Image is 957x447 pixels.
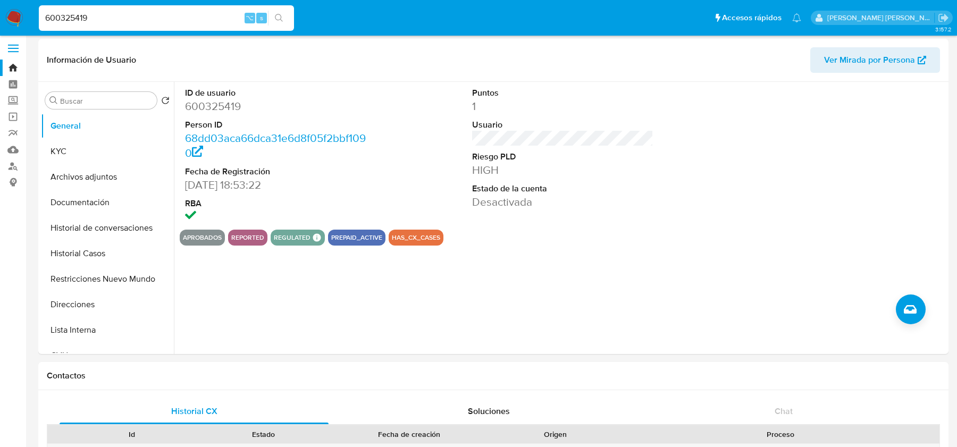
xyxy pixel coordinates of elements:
span: Soluciones [468,405,510,417]
input: Buscar usuario o caso... [39,11,294,25]
button: General [41,113,174,139]
button: has_cx_cases [392,235,440,240]
input: Buscar [60,96,153,106]
button: Archivos adjuntos [41,164,174,190]
span: Chat [775,405,793,417]
div: Proceso [628,429,932,440]
dd: [DATE] 18:53:22 [185,178,366,192]
p: magali.barcan@mercadolibre.com [827,13,935,23]
button: KYC [41,139,174,164]
button: Buscar [49,96,58,105]
a: 68dd03aca66dca31e6d8f05f2bbf1090 [185,130,366,161]
button: Historial de conversaciones [41,215,174,241]
dt: RBA [185,198,366,209]
dt: Puntos [472,87,653,99]
button: CVU [41,343,174,368]
button: search-icon [268,11,290,26]
button: Direcciones [41,292,174,317]
span: Accesos rápidos [722,12,782,23]
div: Id [73,429,190,440]
button: Restricciones Nuevo Mundo [41,266,174,292]
button: Volver al orden por defecto [161,96,170,108]
dd: 600325419 [185,99,366,114]
button: reported [231,235,264,240]
div: Estado [205,429,321,440]
button: regulated [274,235,310,240]
span: ⌥ [246,13,254,23]
a: Salir [938,12,949,23]
span: s [260,13,263,23]
dd: Desactivada [472,195,653,209]
button: prepaid_active [331,235,382,240]
h1: Información de Usuario [47,55,136,65]
button: Historial Casos [41,241,174,266]
dt: Person ID [185,119,366,131]
div: Fecha de creación [337,429,482,440]
span: Historial CX [171,405,217,417]
span: Ver Mirada por Persona [824,47,915,73]
button: Ver Mirada por Persona [810,47,940,73]
button: Aprobados [183,235,222,240]
div: Origen [497,429,614,440]
dt: ID de usuario [185,87,366,99]
dt: Fecha de Registración [185,166,366,178]
dt: Estado de la cuenta [472,183,653,195]
dt: Riesgo PLD [472,151,653,163]
a: Notificaciones [792,13,801,22]
h1: Contactos [47,370,940,381]
dd: 1 [472,99,653,114]
button: Lista Interna [41,317,174,343]
dd: HIGH [472,163,653,178]
dt: Usuario [472,119,653,131]
button: Documentación [41,190,174,215]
